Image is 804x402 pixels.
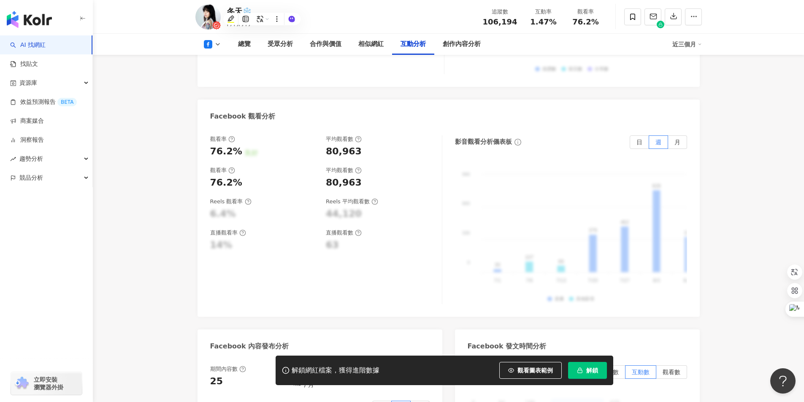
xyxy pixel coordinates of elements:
div: 相似網紅 [358,39,384,49]
div: 直播觀看數 [326,229,362,237]
div: 平均觀看數 [326,135,362,143]
img: logo [7,11,52,28]
span: rise [10,156,16,162]
div: 互動分析 [401,39,426,49]
div: 80,963 [326,145,362,158]
div: Reels 平均觀看數 [326,198,378,205]
span: 解鎖 [586,367,598,374]
span: 觀看圖表範例 [517,367,553,374]
div: 影音觀看分析儀表板 [455,138,512,146]
span: 76.2% [572,18,598,26]
a: chrome extension立即安裝 瀏覽器外掛 [11,372,82,395]
div: 觀看率 [210,135,235,143]
div: 創作內容分析 [443,39,481,49]
span: 106,194 [483,17,517,26]
img: chrome extension [14,377,30,390]
div: 觀看率 [570,8,602,16]
button: 解鎖 [568,362,607,379]
div: 76.2% [210,176,242,189]
div: Facebook 內容發布分析 [210,342,289,351]
span: 競品分析 [19,168,43,187]
div: 觀看率 [210,167,235,174]
div: Reels 觀看率 [210,198,252,205]
span: 立即安裝 瀏覽器外掛 [34,376,63,391]
div: 直播觀看率 [210,229,246,237]
div: 受眾分析 [268,39,293,49]
div: Facebook 發文時間分析 [468,342,547,351]
span: 月 [674,139,680,146]
span: 日 [636,139,642,146]
div: 總覽 [238,39,251,49]
a: searchAI 找網紅 [10,41,46,49]
div: 平均觀看數 [326,167,362,174]
div: 冬天❄️ [227,6,252,16]
a: 商案媒合 [10,117,44,125]
span: 週 [655,139,661,146]
span: 資源庫 [19,73,37,92]
div: 解鎖網紅檔案，獲得進階數據 [292,366,379,375]
span: 趨勢分析 [19,149,43,168]
div: 76.2% [210,145,242,158]
div: 合作與價值 [310,39,341,49]
div: 近三個月 [672,38,702,51]
button: 觀看圖表範例 [499,362,562,379]
a: 效益預測報告BETA [10,98,77,106]
span: 1.47% [530,18,556,26]
div: 互動率 [528,8,560,16]
div: 追蹤數 [483,8,517,16]
span: pj.pjpj.pj [227,20,251,26]
a: 找貼文 [10,60,38,68]
a: 洞察報告 [10,136,44,144]
span: info-circle [513,138,522,147]
div: Facebook 觀看分析 [210,112,276,121]
div: 80,963 [326,176,362,189]
img: KOL Avatar [195,4,221,30]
